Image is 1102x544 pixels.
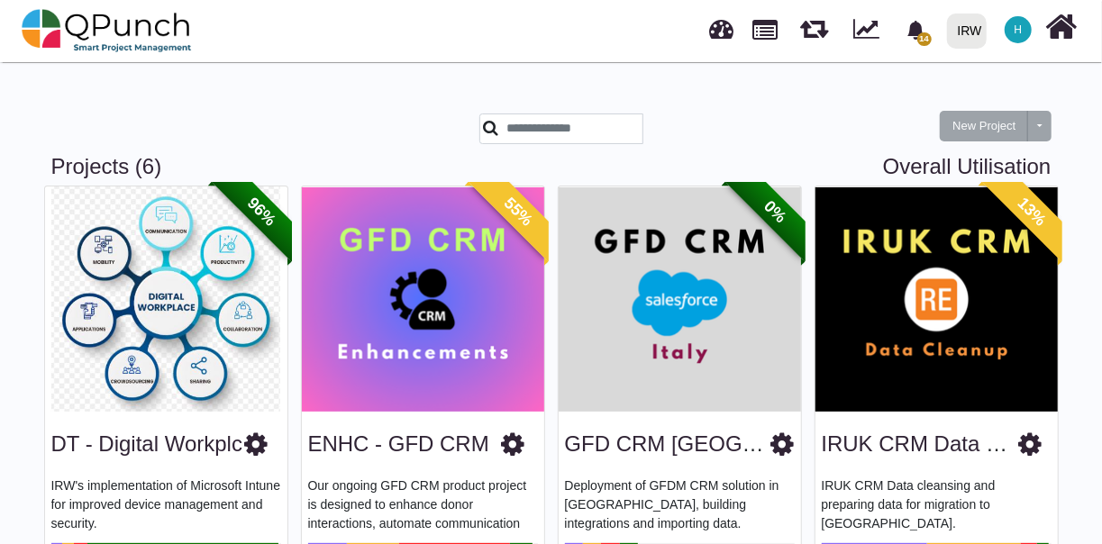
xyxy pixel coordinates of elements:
[1005,16,1032,43] span: Hishambajwa
[994,1,1043,59] a: H
[51,476,281,530] p: IRW's implementation of Microsoft Intune for improved device management and security.
[822,431,1043,456] a: IRUK CRM Data Clean
[906,21,925,40] svg: bell fill
[22,4,192,58] img: qpunch-sp.fa6292f.png
[981,162,1081,262] span: 13%
[753,12,779,40] span: Projects
[900,14,932,46] div: Notification
[822,431,1019,458] h3: IRUK CRM Data Clean
[939,1,994,60] a: IRW
[308,431,489,458] h3: ENHC - GFD CRM
[1015,24,1023,35] span: H
[565,431,771,458] h3: GFD CRM Italy
[51,431,242,458] h3: DT - Digital Workplc
[710,11,734,38] span: Dashboard
[917,32,932,46] span: 14
[565,476,795,530] p: Deployment of GFDM CRM solution in [GEOGRAPHIC_DATA], building integrations and importing data.
[308,431,489,456] a: ENHC - GFD CRM
[896,1,940,58] a: bell fill14
[883,154,1052,180] a: Overall Utilisation
[468,162,568,262] span: 55%
[308,476,538,530] p: Our ongoing GFD CRM product project is designed to enhance donor interactions, automate communica...
[1046,10,1078,44] i: Home
[940,111,1028,141] button: New Project
[822,476,1052,530] p: IRUK CRM Data cleansing and preparing data for migration to [GEOGRAPHIC_DATA].
[724,162,824,262] span: 0%
[51,431,242,456] a: DT - Digital Workplc
[565,431,897,456] a: GFD CRM [GEOGRAPHIC_DATA]
[51,154,1052,180] h3: Projects (6)
[958,15,982,47] div: IRW
[844,1,896,60] div: Dynamic Report
[211,162,311,262] span: 96%
[800,9,828,39] span: Releases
